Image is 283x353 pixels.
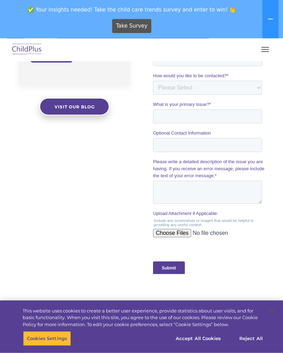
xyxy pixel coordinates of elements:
[116,20,147,32] span: Take Survey
[172,331,225,346] button: Accept All Cookies
[23,331,71,346] button: Cookies Settings
[229,331,273,346] button: Reject All
[23,308,263,328] div: This website uses cookies to create a better user experience, provide statistics about user visit...
[54,105,94,110] span: Visit our blog
[10,42,43,58] img: ChildPlus by Procare Solutions
[112,19,152,33] a: Take Survey
[39,98,109,116] a: Visit our blog
[3,3,261,16] span: ✅ Your insights needed! Take the child care trends survey and enter to win! 👏
[264,304,280,319] button: Close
